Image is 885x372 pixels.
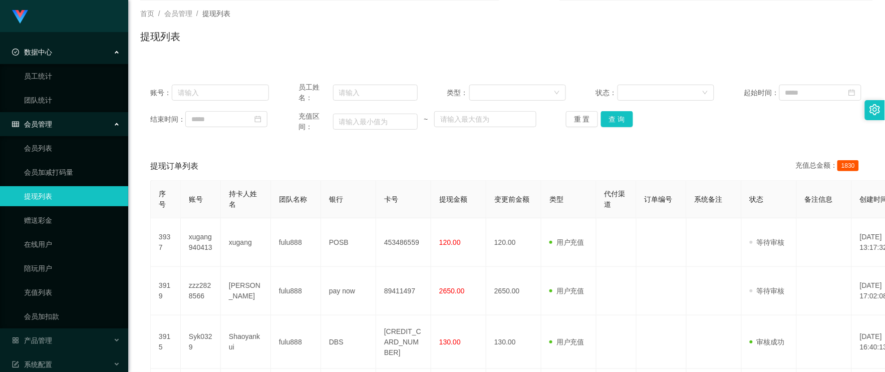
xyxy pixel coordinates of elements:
[439,195,467,203] span: 提现金额
[376,218,431,267] td: 453486559
[24,234,120,254] a: 在线用户
[181,315,221,369] td: Syk0329
[24,306,120,326] a: 会员加扣款
[12,337,19,344] i: 图标: appstore-o
[418,114,435,125] span: ~
[549,287,584,295] span: 用户充值
[439,287,465,295] span: 2650.00
[439,338,461,346] span: 130.00
[596,88,618,98] span: 状态：
[299,82,333,103] span: 员工姓名：
[12,360,52,368] span: 系统配置
[24,258,120,278] a: 陪玩用户
[181,267,221,315] td: zzz2828566
[447,88,469,98] span: 类型：
[140,10,154,18] span: 首页
[12,361,19,368] i: 图标: form
[12,336,52,344] span: 产品管理
[333,114,418,130] input: 请输入最小值为
[151,218,181,267] td: 3937
[486,267,541,315] td: 2650.00
[605,190,626,208] span: 代付渠道
[254,116,261,123] i: 图标: calendar
[549,338,584,346] span: 用户充值
[333,85,418,101] input: 请输入
[12,48,52,56] span: 数据中心
[549,238,584,246] span: 用户充值
[805,195,833,203] span: 备注信息
[486,218,541,267] td: 120.00
[196,10,198,18] span: /
[439,238,461,246] span: 120.00
[140,29,180,44] h1: 提现列表
[150,114,185,125] span: 结束时间：
[158,10,160,18] span: /
[24,138,120,158] a: 会员列表
[434,111,536,127] input: 请输入最大值为
[549,195,563,203] span: 类型
[279,195,307,203] span: 团队名称
[271,267,321,315] td: fulu888
[486,315,541,369] td: 130.00
[221,267,271,315] td: [PERSON_NAME]
[181,218,221,267] td: xugang940413
[329,195,343,203] span: 银行
[151,267,181,315] td: 3919
[12,10,28,24] img: logo.9652507e.png
[12,120,52,128] span: 会员管理
[795,160,863,172] div: 充值总金额：
[702,90,708,97] i: 图标: down
[645,195,673,203] span: 订单编号
[221,218,271,267] td: xugang
[150,88,172,98] span: 账号：
[750,238,785,246] span: 等待审核
[321,218,376,267] td: POSB
[202,10,230,18] span: 提现列表
[164,10,192,18] span: 会员管理
[24,186,120,206] a: 提现列表
[554,90,560,97] i: 图标: down
[159,190,166,208] span: 序号
[566,111,598,127] button: 重 置
[494,195,529,203] span: 变更前金额
[384,195,398,203] span: 卡号
[744,88,779,98] span: 起始时间：
[750,195,764,203] span: 状态
[221,315,271,369] td: Shaoyankui
[24,90,120,110] a: 团队统计
[750,338,785,346] span: 审核成功
[150,160,198,172] span: 提现订单列表
[321,315,376,369] td: DBS
[869,104,880,115] i: 图标: setting
[12,49,19,56] i: 图标: check-circle-o
[376,315,431,369] td: [CREDIT_CARD_NUMBER]
[189,195,203,203] span: 账号
[750,287,785,295] span: 等待审核
[848,89,855,96] i: 图标: calendar
[24,66,120,86] a: 员工统计
[376,267,431,315] td: 89411497
[271,218,321,267] td: fulu888
[24,282,120,302] a: 充值列表
[601,111,633,127] button: 查 询
[229,190,257,208] span: 持卡人姓名
[12,121,19,128] i: 图标: table
[271,315,321,369] td: fulu888
[24,210,120,230] a: 赠送彩金
[299,111,333,132] span: 充值区间：
[321,267,376,315] td: pay now
[151,315,181,369] td: 3915
[837,160,859,171] span: 1830
[172,85,269,101] input: 请输入
[24,162,120,182] a: 会员加减打码量
[695,195,723,203] span: 系统备注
